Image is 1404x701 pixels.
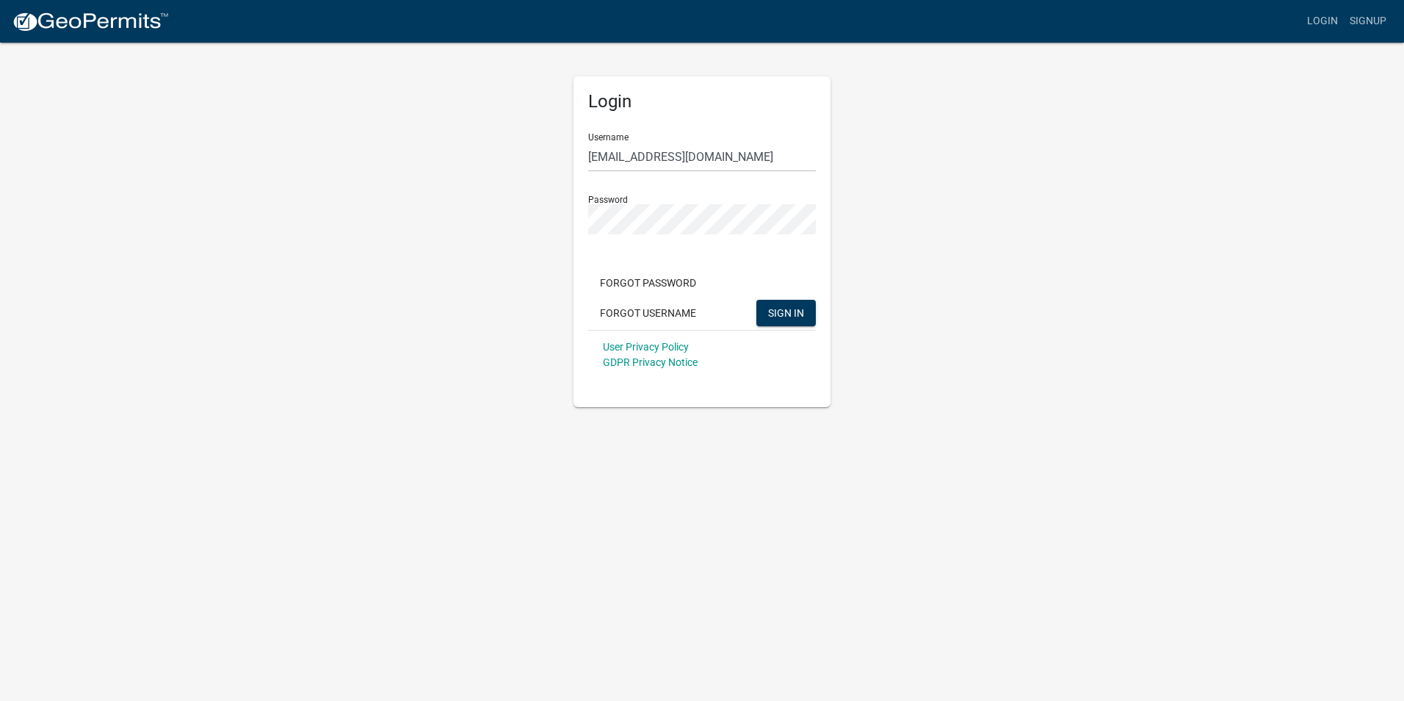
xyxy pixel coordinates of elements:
button: Forgot Username [588,300,708,326]
a: GDPR Privacy Notice [603,356,698,368]
button: SIGN IN [756,300,816,326]
span: SIGN IN [768,306,804,318]
h5: Login [588,91,816,112]
a: User Privacy Policy [603,341,689,353]
a: Signup [1344,7,1392,35]
a: Login [1301,7,1344,35]
button: Forgot Password [588,270,708,296]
